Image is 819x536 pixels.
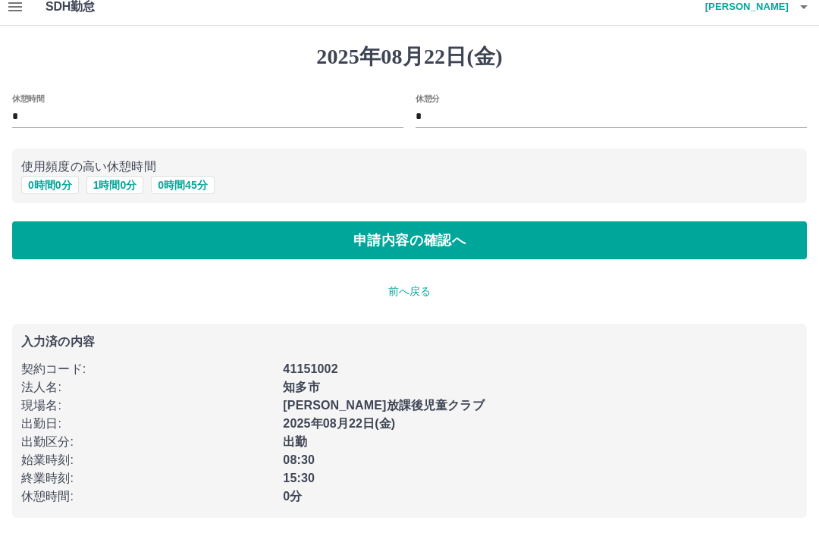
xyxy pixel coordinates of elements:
[21,360,274,378] p: 契約コード :
[21,433,274,451] p: 出勤区分 :
[12,221,807,259] button: 申請内容の確認へ
[416,92,440,104] label: 休憩分
[21,378,274,397] p: 法人名 :
[21,415,274,433] p: 出勤日 :
[283,399,484,412] b: [PERSON_NAME]放課後児童クラブ
[151,176,214,194] button: 0時間45分
[12,92,44,104] label: 休憩時間
[86,176,144,194] button: 1時間0分
[21,469,274,487] p: 終業時刻 :
[12,284,807,299] p: 前へ戻る
[283,490,302,503] b: 0分
[283,435,307,448] b: 出勤
[21,176,79,194] button: 0時間0分
[283,453,315,466] b: 08:30
[283,417,395,430] b: 2025年08月22日(金)
[21,397,274,415] p: 現場名 :
[21,158,798,176] p: 使用頻度の高い休憩時間
[21,336,798,348] p: 入力済の内容
[283,381,319,393] b: 知多市
[283,362,337,375] b: 41151002
[283,472,315,484] b: 15:30
[21,487,274,506] p: 休憩時間 :
[12,44,807,70] h1: 2025年08月22日(金)
[21,451,274,469] p: 始業時刻 :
